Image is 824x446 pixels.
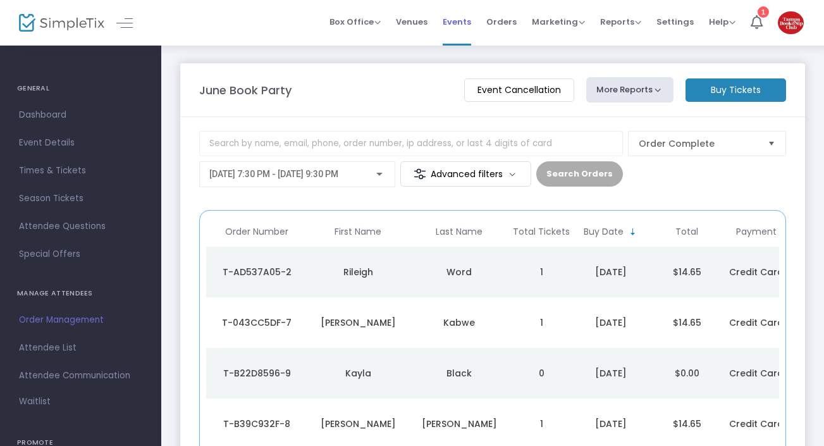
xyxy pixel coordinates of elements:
span: Order Complete [639,137,758,150]
span: Venues [396,6,427,38]
span: Marketing [532,16,585,28]
span: Events [443,6,471,38]
span: First Name [335,226,381,237]
div: 6/23/2025 [576,418,646,430]
td: 0 [510,348,573,399]
div: Kayla [311,367,405,380]
div: Rivera Velazquez [412,418,507,430]
span: Credit Card [729,266,784,278]
div: Vanessa K [311,418,405,430]
button: Select [763,132,780,156]
span: Reports [600,16,641,28]
div: 6/24/2025 [576,367,646,380]
div: Kabwe [412,316,507,329]
input: Search by name, email, phone, order number, ip address, or last 4 digits of card [199,131,623,156]
span: Dashboard [19,107,142,123]
h4: GENERAL [17,76,144,101]
div: 6/24/2025 [576,316,646,329]
div: T-AD537A05-2 [209,266,304,278]
div: Word [412,266,507,278]
span: Special Offers [19,246,142,263]
span: Times & Tickets [19,163,142,179]
span: Attendee Questions [19,218,142,235]
img: filter [414,168,426,180]
div: Gracia [311,316,405,329]
div: T-043CC5DF-7 [209,316,304,329]
th: Total Tickets [510,217,573,247]
div: T-B22D8596-9 [209,367,304,380]
span: Orders [486,6,517,38]
span: Help [709,16,735,28]
span: Waitlist [19,395,51,408]
td: $14.65 [649,297,725,348]
span: Attendee Communication [19,368,142,384]
span: [DATE] 7:30 PM - [DATE] 9:30 PM [209,169,338,179]
span: Season Tickets [19,190,142,207]
button: More Reports [586,77,673,102]
span: Settings [656,6,694,38]
span: Credit Card [729,418,784,430]
span: Event Details [19,135,142,151]
m-panel-title: June Book Party [199,82,292,99]
span: Credit Card [729,316,784,329]
div: Rileigh [311,266,405,278]
m-button: Event Cancellation [464,78,574,102]
m-button: Buy Tickets [686,78,786,102]
span: Order Number [225,226,288,237]
td: $14.65 [649,247,725,297]
span: Credit Card [729,367,784,380]
span: Last Name [436,226,483,237]
span: Attendee List [19,340,142,356]
td: 1 [510,297,573,348]
span: Buy Date [584,226,624,237]
span: Payment [736,226,777,237]
div: 1 [758,6,769,18]
span: Total [675,226,698,237]
span: Box Office [329,16,381,28]
div: Black [412,367,507,380]
h4: MANAGE ATTENDEES [17,281,144,306]
span: Order Management [19,312,142,328]
td: $0.00 [649,348,725,399]
m-button: Advanced filters [400,161,531,187]
span: Sortable [628,227,638,237]
td: 1 [510,247,573,297]
div: T-B39C932F-8 [209,418,304,430]
div: 6/25/2025 [576,266,646,278]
